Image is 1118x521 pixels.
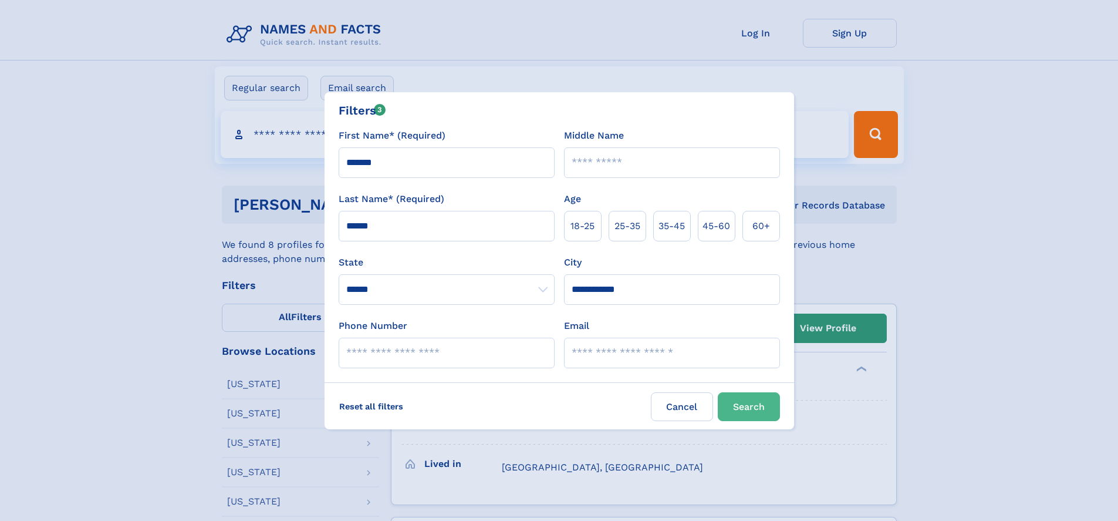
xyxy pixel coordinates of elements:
[658,219,685,233] span: 35‑45
[339,129,445,143] label: First Name* (Required)
[702,219,730,233] span: 45‑60
[570,219,595,233] span: 18‑25
[651,392,713,421] label: Cancel
[564,192,581,206] label: Age
[564,319,589,333] label: Email
[339,319,407,333] label: Phone Number
[339,102,386,119] div: Filters
[339,192,444,206] label: Last Name* (Required)
[564,256,582,270] label: City
[752,219,770,233] span: 60+
[564,129,624,143] label: Middle Name
[339,256,555,270] label: State
[332,392,411,421] label: Reset all filters
[614,219,640,233] span: 25‑35
[718,392,780,421] button: Search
